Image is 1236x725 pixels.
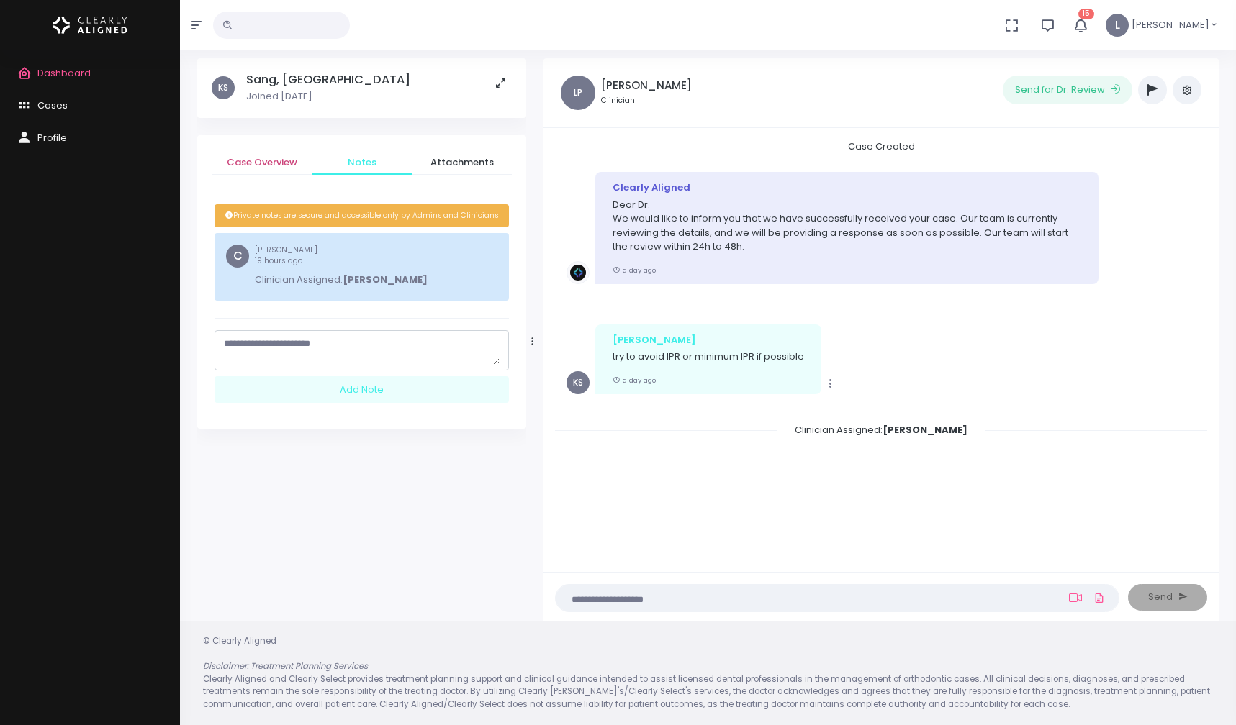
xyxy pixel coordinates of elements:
[255,273,428,287] p: Clinician Assigned:
[215,204,509,227] div: Private notes are secure and accessible only by Admins and Clinicians
[831,135,932,158] span: Case Created
[203,660,368,672] em: Disclaimer: Treatment Planning Services
[1066,592,1085,603] a: Add Loom Video
[246,89,410,104] p: Joined [DATE]
[53,10,127,40] img: Logo Horizontal
[226,245,249,268] span: C
[1078,9,1094,19] span: 15
[561,76,595,110] span: LP
[613,181,1081,195] div: Clearly Aligned
[613,333,804,347] div: [PERSON_NAME]
[37,99,68,112] span: Cases
[555,140,1207,557] div: scrollable content
[197,58,526,446] div: scrollable content
[1091,585,1108,611] a: Add Files
[212,76,235,99] span: KS
[613,350,804,364] p: try to avoid IPR or minimum IPR if possible
[215,376,509,403] div: Add Note
[255,245,428,267] small: [PERSON_NAME]
[1132,18,1209,32] span: [PERSON_NAME]
[223,155,300,170] span: Case Overview
[613,375,656,385] small: a day ago
[567,371,590,394] span: KS
[1003,76,1132,104] button: Send for Dr. Review
[37,66,91,80] span: Dashboard
[37,131,67,145] span: Profile
[1106,14,1129,37] span: L
[883,423,967,437] b: [PERSON_NAME]
[343,273,428,286] b: [PERSON_NAME]
[613,265,656,275] small: a day ago
[323,155,400,170] span: Notes
[189,635,1227,711] div: © Clearly Aligned Clearly Aligned and Clearly Select provides treatment planning support and clin...
[613,198,1081,254] p: Dear Dr. We would like to inform you that we have successfully received your case. Our team is cu...
[255,255,302,266] span: 19 hours ago
[246,73,410,87] h5: Sang, [GEOGRAPHIC_DATA]
[777,419,985,441] span: Clinician Assigned:
[601,95,692,106] small: Clinician
[423,155,500,170] span: Attachments
[601,79,692,92] h5: [PERSON_NAME]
